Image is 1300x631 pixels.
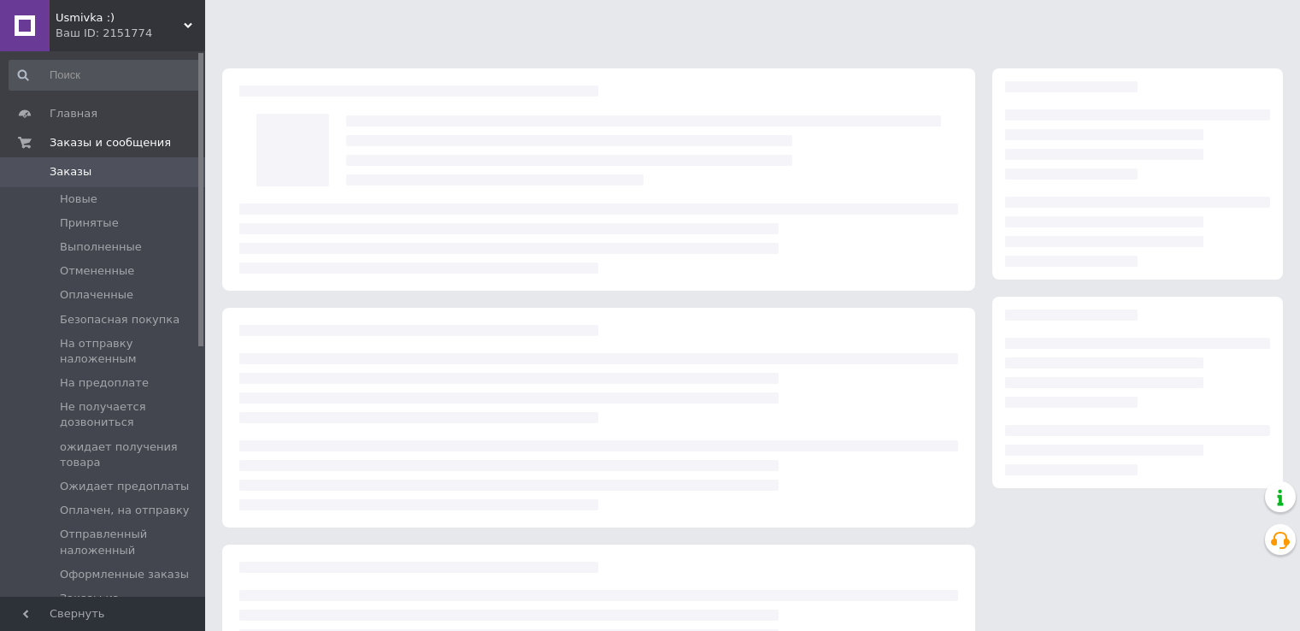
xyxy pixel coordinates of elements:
[60,312,179,327] span: Безопасная покупка
[60,479,189,494] span: Ожидает предоплаты
[60,336,200,367] span: На отправку наложенным
[60,192,97,207] span: Новые
[50,106,97,121] span: Главная
[60,503,190,518] span: Оплачен, на отправку
[60,399,200,430] span: Не получается дозвониться
[60,591,200,622] span: Заказы из [GEOGRAPHIC_DATA]
[56,26,205,41] div: Ваш ID: 2151774
[60,375,149,391] span: На предоплате
[60,527,200,557] span: Отправленный наложенный
[60,439,200,470] span: ожидает получения товара
[9,60,202,91] input: Поиск
[50,135,171,150] span: Заказы и сообщения
[60,287,133,303] span: Оплаченные
[50,164,91,180] span: Заказы
[60,567,189,582] span: Оформленные заказы
[56,10,184,26] span: Usmivka :)
[60,263,134,279] span: Отмененные
[60,239,142,255] span: Выполненные
[60,215,119,231] span: Принятые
